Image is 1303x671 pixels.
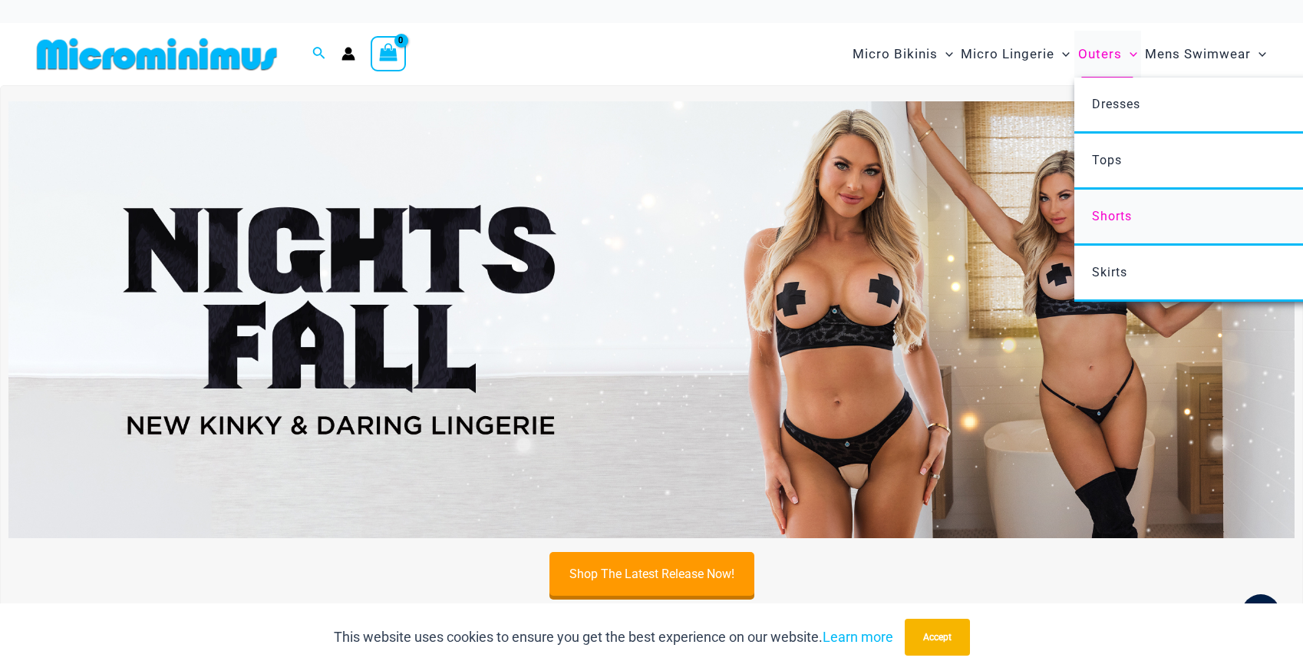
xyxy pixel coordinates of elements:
[1078,35,1122,74] span: Outers
[905,619,970,656] button: Accept
[957,31,1074,78] a: Micro LingerieMenu ToggleMenu Toggle
[853,35,938,74] span: Micro Bikinis
[961,35,1054,74] span: Micro Lingerie
[1141,31,1270,78] a: Mens SwimwearMenu ToggleMenu Toggle
[1092,209,1132,223] span: Shorts
[31,37,283,71] img: MM SHOP LOGO FLAT
[823,629,893,645] a: Learn more
[549,552,754,596] a: Shop The Latest Release Now!
[8,101,1295,539] img: Night's Fall Silver Leopard Pack
[1074,31,1141,78] a: OutersMenu ToggleMenu Toggle
[1251,35,1266,74] span: Menu Toggle
[341,47,355,61] a: Account icon link
[371,36,406,71] a: View Shopping Cart, empty
[1145,35,1251,74] span: Mens Swimwear
[312,45,326,64] a: Search icon link
[1092,265,1127,279] span: Skirts
[1092,153,1122,167] span: Tops
[846,28,1272,80] nav: Site Navigation
[1092,97,1140,111] span: Dresses
[849,31,957,78] a: Micro BikinisMenu ToggleMenu Toggle
[938,35,953,74] span: Menu Toggle
[334,626,893,649] p: This website uses cookies to ensure you get the best experience on our website.
[1054,35,1070,74] span: Menu Toggle
[1122,35,1137,74] span: Menu Toggle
